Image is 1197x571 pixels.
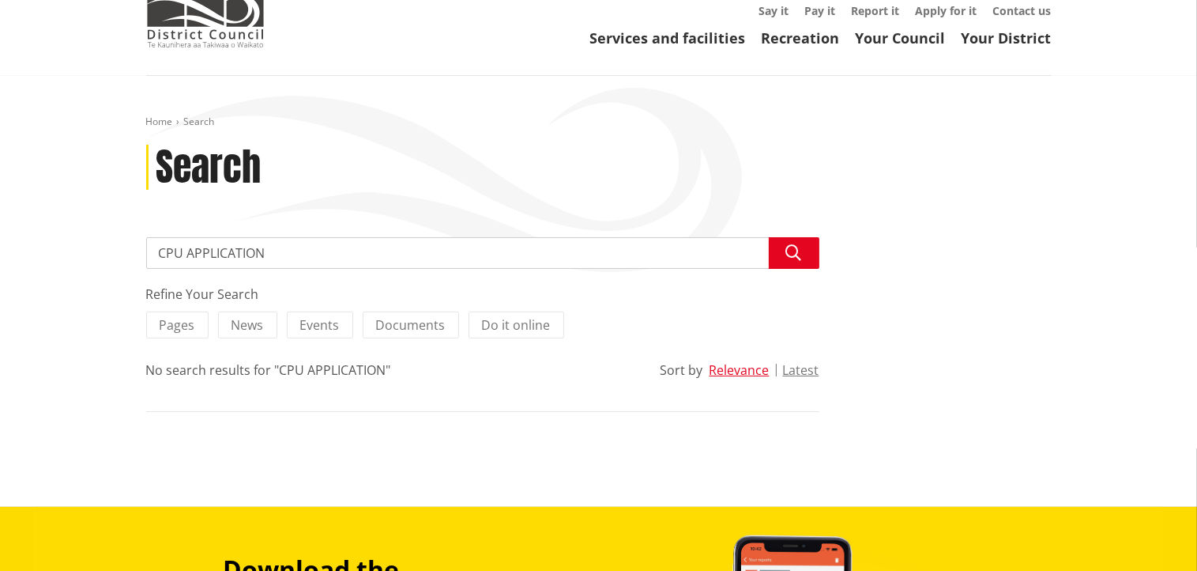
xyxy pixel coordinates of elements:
[852,3,900,18] a: Report it
[661,361,703,380] div: Sort by
[710,363,770,377] button: Relevance
[160,316,195,334] span: Pages
[156,145,262,191] h1: Search
[300,316,340,334] span: Events
[146,115,173,128] a: Home
[993,3,1052,18] a: Contact us
[962,28,1052,47] a: Your District
[783,363,819,377] button: Latest
[762,28,840,47] a: Recreation
[805,3,836,18] a: Pay it
[590,28,746,47] a: Services and facilities
[759,3,789,18] a: Say it
[916,3,977,18] a: Apply for it
[856,28,946,47] a: Your Council
[482,316,551,334] span: Do it online
[146,361,391,380] div: No search results for "CPU APPLICATION"
[146,115,1052,129] nav: breadcrumb
[231,316,264,334] span: News
[146,237,819,269] input: Search input
[184,115,215,128] span: Search
[146,285,819,304] div: Refine Your Search
[376,316,446,334] span: Documents
[1124,505,1181,562] iframe: Messenger Launcher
